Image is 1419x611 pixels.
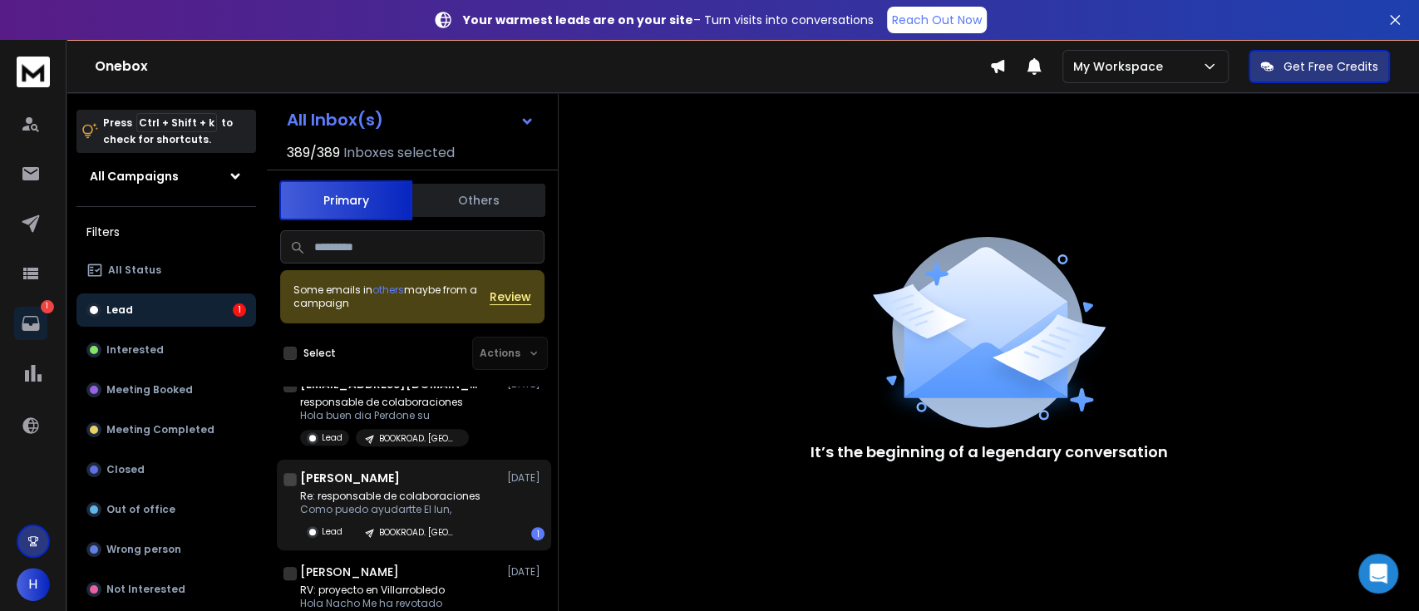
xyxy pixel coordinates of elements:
[287,111,383,128] h1: All Inbox(s)
[1249,50,1390,83] button: Get Free Credits
[811,441,1168,464] p: It’s the beginning of a legendary conversation
[106,423,214,436] p: Meeting Completed
[233,303,246,317] div: 1
[490,288,531,305] button: Review
[95,57,989,76] h1: Onebox
[136,113,217,132] span: Ctrl + Shift + k
[273,103,548,136] button: All Inbox(s)
[372,283,404,297] span: others
[379,526,459,539] p: BOOKROAD. [GEOGRAPHIC_DATA] y [GEOGRAPHIC_DATA] 2
[76,413,256,446] button: Meeting Completed
[287,143,340,163] span: 389 / 389
[76,373,256,407] button: Meeting Booked
[76,453,256,486] button: Closed
[14,307,47,340] a: 1
[343,143,455,163] h3: Inboxes selected
[507,471,544,485] p: [DATE]
[17,568,50,601] button: H
[300,396,469,409] p: responsable de colaboraciones
[531,527,544,540] div: 1
[322,525,342,538] p: Lead
[106,503,175,516] p: Out of office
[279,180,412,220] button: Primary
[300,584,469,597] p: RV: proyecto en Villarrobledo
[41,300,54,313] p: 1
[300,470,400,486] h1: [PERSON_NAME]
[76,573,256,606] button: Not Interested
[106,583,185,596] p: Not Interested
[300,409,469,422] p: Hola buen dia Perdone su
[106,383,193,397] p: Meeting Booked
[1073,58,1170,75] p: My Workspace
[103,115,233,148] p: Press to check for shortcuts.
[108,264,161,277] p: All Status
[892,12,982,28] p: Reach Out Now
[379,432,459,445] p: BOOKROAD. [GEOGRAPHIC_DATA] y [GEOGRAPHIC_DATA] 2
[1284,58,1378,75] p: Get Free Credits
[463,12,874,28] p: – Turn visits into conversations
[106,543,181,556] p: Wrong person
[300,564,399,580] h1: [PERSON_NAME]
[412,182,545,219] button: Others
[17,57,50,87] img: logo
[106,303,133,317] p: Lead
[90,168,179,185] h1: All Campaigns
[76,293,256,327] button: Lead1
[303,347,336,360] label: Select
[463,12,693,28] strong: Your warmest leads are on your site
[887,7,987,33] a: Reach Out Now
[300,503,480,516] p: Como puedo ayudartte El lun,
[322,431,342,444] p: Lead
[300,597,469,610] p: Hola Nacho Me ha revotado
[293,283,490,310] div: Some emails in maybe from a campaign
[76,254,256,287] button: All Status
[76,220,256,244] h3: Filters
[76,160,256,193] button: All Campaigns
[76,333,256,367] button: Interested
[76,533,256,566] button: Wrong person
[1358,554,1398,594] div: Open Intercom Messenger
[76,493,256,526] button: Out of office
[106,343,164,357] p: Interested
[300,490,480,503] p: Re: responsable de colaboraciones
[106,463,145,476] p: Closed
[507,565,544,579] p: [DATE]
